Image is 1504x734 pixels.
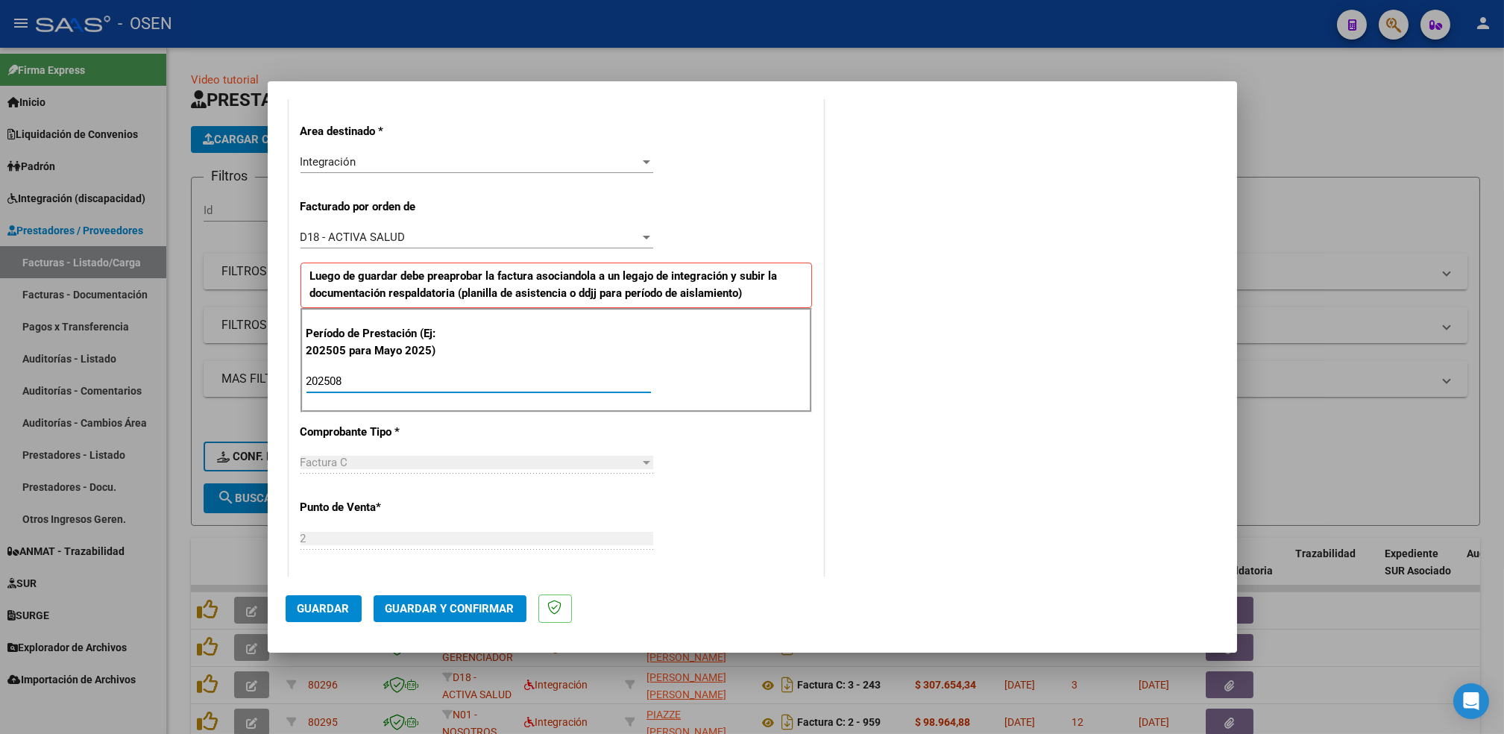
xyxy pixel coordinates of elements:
span: D18 - ACTIVA SALUD [301,230,406,244]
p: Número [301,574,454,592]
span: Guardar [298,602,350,615]
span: Factura C [301,456,348,469]
p: Comprobante Tipo * [301,424,454,441]
button: Guardar [286,595,362,622]
span: Guardar y Confirmar [386,602,515,615]
p: Area destinado * [301,123,454,140]
p: Período de Prestación (Ej: 202505 para Mayo 2025) [306,325,456,359]
p: Punto de Venta [301,499,454,516]
p: Facturado por orden de [301,198,454,216]
div: Open Intercom Messenger [1453,683,1489,719]
strong: Luego de guardar debe preaprobar la factura asociandola a un legajo de integración y subir la doc... [310,269,778,300]
span: Integración [301,155,356,169]
button: Guardar y Confirmar [374,595,526,622]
